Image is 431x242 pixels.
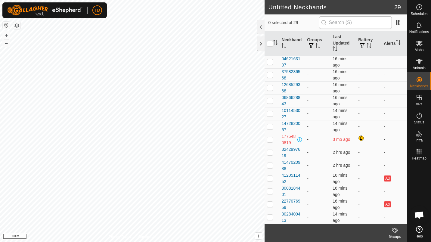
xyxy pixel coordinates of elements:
th: Alerts [381,31,407,56]
h2: Unfitted Neckbands [268,4,394,11]
span: 15 Oct 2025, 1:06 pm [333,82,347,93]
button: Reset Map [3,22,10,29]
span: 15 Oct 2025, 1:06 pm [333,95,347,106]
div: 1011453027 [281,107,302,120]
div: 4120511452 [281,172,302,185]
td: - [356,185,381,198]
span: Mobs [415,48,423,52]
div: 3028409413 [281,211,302,224]
span: Status [414,120,424,124]
div: 3754238667 [281,224,302,237]
td: - [381,159,407,172]
button: Ad [384,175,391,181]
div: 2277076959 [281,198,302,211]
span: 29 [394,3,401,12]
div: Groups [383,234,407,239]
td: - [305,185,330,198]
div: 4147020988 [281,159,302,172]
span: Help [415,234,423,238]
span: 15 Oct 2025, 1:08 pm [333,108,347,119]
td: - [305,94,330,107]
div: 3242997619 [281,146,302,159]
span: Neckbands [410,84,428,88]
p-sorticon: Activate to sort [281,44,286,49]
td: - [305,55,330,68]
img: Gallagher Logo [7,5,82,16]
div: 1472820067 [281,120,302,133]
td: - [356,224,381,237]
td: - [356,172,381,185]
span: 19 June 2025, 3:49 pm [333,137,350,142]
div: 0686628843 [281,95,302,107]
span: 15 Oct 2025, 1:07 pm [333,186,347,197]
div: 1268529368 [281,82,302,94]
td: - [305,146,330,159]
th: Battery [356,31,381,56]
td: - [381,185,407,198]
td: - [356,107,381,120]
td: - [356,159,381,172]
p-sorticon: Activate to sort [315,44,320,49]
td: - [356,120,381,133]
td: - [381,146,407,159]
span: Heatmap [412,157,426,160]
span: 15 Oct 2025, 11:08 am [333,163,350,168]
a: Privacy Policy [109,234,131,240]
div: 1775480819 [281,133,296,146]
td: - [356,211,381,224]
td: - [381,81,407,94]
td: - [305,172,330,185]
input: Search (S) [319,16,392,29]
button: + [3,32,10,39]
td: - [356,81,381,94]
span: 15 Oct 2025, 1:08 pm [333,121,347,132]
span: TD [95,7,100,14]
span: 15 Oct 2025, 1:07 pm [333,173,347,184]
td: - [356,198,381,211]
td: - [305,68,330,81]
button: i [255,233,262,239]
td: - [305,198,330,211]
td: - [305,81,330,94]
td: - [356,146,381,159]
span: 15 Oct 2025, 11:14 am [333,150,350,155]
span: Animals [413,66,426,70]
td: - [381,94,407,107]
td: - [305,120,330,133]
td: - [381,107,407,120]
div: 0462163107 [281,56,302,68]
p-sorticon: Activate to sort [333,47,337,52]
th: Neckband [279,31,305,56]
span: Infra [415,138,423,142]
span: 0 selected of 29 [268,20,319,26]
td: - [305,133,330,146]
span: i [258,233,259,238]
td: - [305,224,330,237]
td: - [305,211,330,224]
div: 3008184401 [281,185,302,198]
button: Map Layers [13,22,20,29]
td: - [381,55,407,68]
button: Ad [384,201,391,207]
span: 15 Oct 2025, 1:08 pm [333,212,347,223]
th: Last Updated [330,31,356,56]
td: - [356,68,381,81]
p-sorticon: Activate to sort [396,41,401,46]
span: 15 Oct 2025, 1:06 pm [333,199,347,210]
td: - [356,94,381,107]
td: - [305,107,330,120]
div: 3758236568 [281,69,302,81]
span: 15 Oct 2025, 1:06 pm [333,56,347,67]
button: – [3,39,10,47]
a: Help [407,224,431,240]
a: Contact Us [138,234,156,240]
td: - [356,55,381,68]
span: Notifications [409,30,429,34]
div: Open chat [410,206,428,224]
td: - [381,120,407,133]
td: - [381,68,407,81]
p-sorticon: Activate to sort [273,41,278,46]
p-sorticon: Activate to sort [367,44,371,49]
td: - [381,133,407,146]
span: VPs [416,102,422,106]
